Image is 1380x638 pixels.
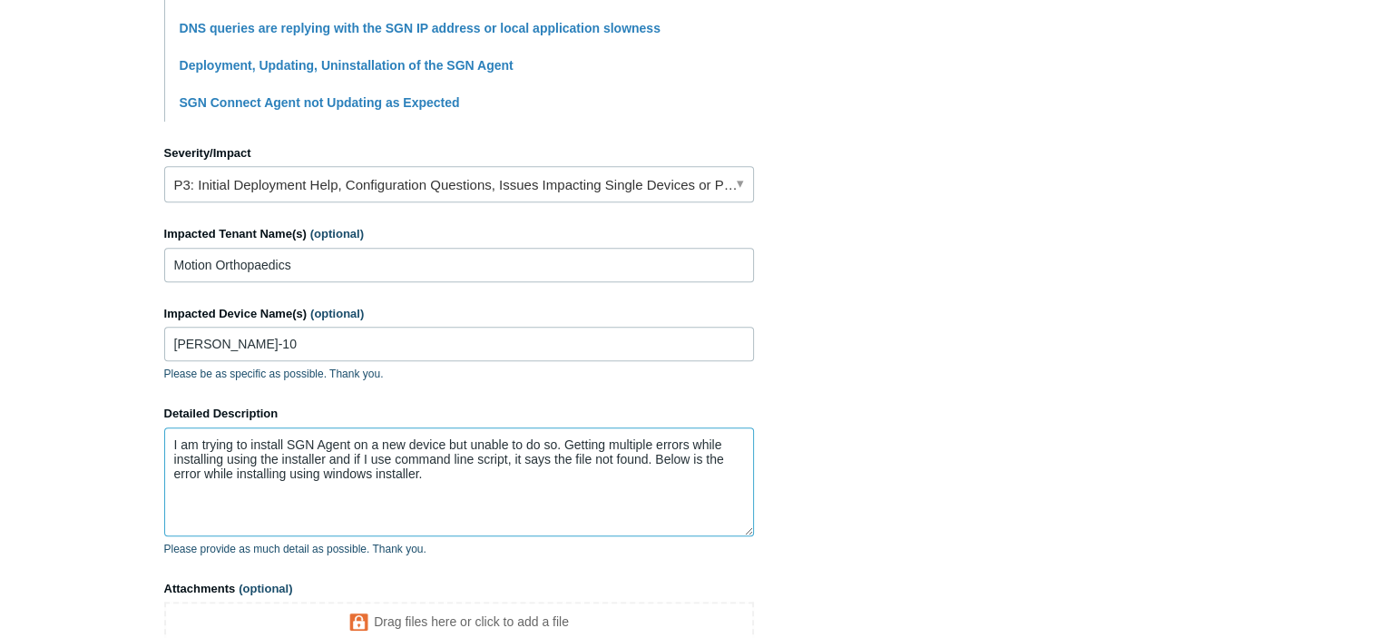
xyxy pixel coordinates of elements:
a: P3: Initial Deployment Help, Configuration Questions, Issues Impacting Single Devices or Past Out... [164,166,754,202]
label: Attachments [164,580,754,598]
p: Please be as specific as possible. Thank you. [164,366,754,382]
span: (optional) [310,227,364,240]
a: Deployment, Updating, Uninstallation of the SGN Agent [180,58,514,73]
a: DNS queries are replying with the SGN IP address or local application slowness [180,21,661,35]
a: SGN Connect Agent not Updating as Expected [180,95,460,110]
p: Please provide as much detail as possible. Thank you. [164,541,754,557]
label: Severity/Impact [164,144,754,162]
label: Impacted Device Name(s) [164,305,754,323]
label: Impacted Tenant Name(s) [164,225,754,243]
span: (optional) [239,582,292,595]
label: Detailed Description [164,405,754,423]
span: (optional) [310,307,364,320]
